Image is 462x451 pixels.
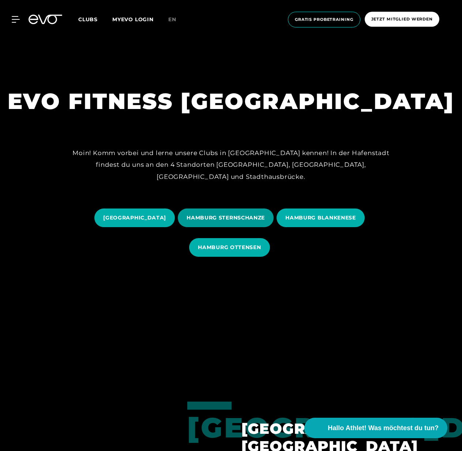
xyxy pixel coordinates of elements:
h1: EVO FITNESS [GEOGRAPHIC_DATA] [8,87,454,116]
button: Hallo Athlet! Was möchtest du tun? [304,418,447,438]
span: Clubs [78,16,98,23]
span: Jetzt Mitglied werden [371,16,433,22]
a: en [168,15,185,24]
a: MYEVO LOGIN [112,16,154,23]
a: [GEOGRAPHIC_DATA] [94,203,178,233]
span: HAMBURG OTTENSEN [198,244,261,251]
a: Jetzt Mitglied werden [363,12,442,27]
div: Moin! Komm vorbei und lerne unsere Clubs in [GEOGRAPHIC_DATA] kennen! In der Hafenstadt findest d... [67,147,396,183]
a: Gratis Probetraining [286,12,363,27]
span: en [168,16,176,23]
span: [GEOGRAPHIC_DATA] [103,214,166,222]
a: HAMBURG STERNSCHANZE [178,203,277,233]
a: HAMBURG BLANKENESE [277,203,368,233]
span: HAMBURG STERNSCHANZE [187,214,265,222]
span: Hallo Athlet! Was möchtest du tun? [328,423,439,433]
a: HAMBURG OTTENSEN [189,233,273,262]
a: Clubs [78,16,112,23]
span: HAMBURG BLANKENESE [285,214,356,222]
span: Gratis Probetraining [295,16,353,23]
